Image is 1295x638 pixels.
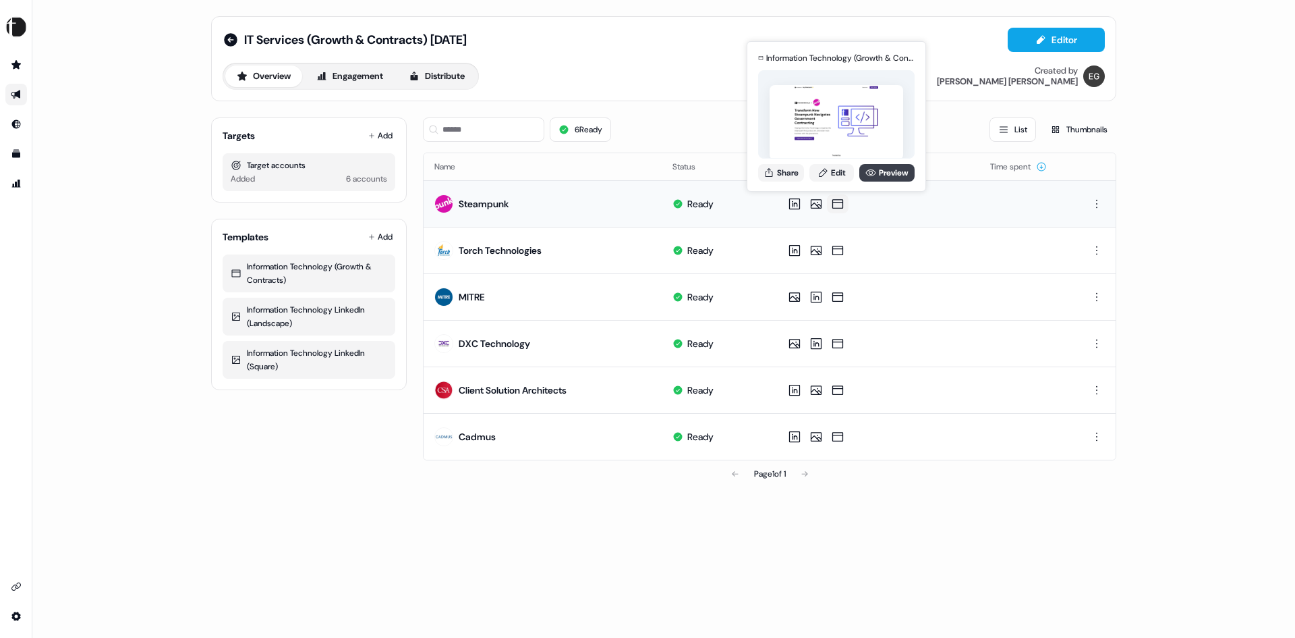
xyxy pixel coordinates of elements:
[225,65,302,87] button: Overview
[1083,65,1105,87] img: Erica
[5,576,27,597] a: Go to integrations
[1008,28,1105,52] button: Editor
[397,65,476,87] button: Distribute
[990,155,1047,179] button: Time spent
[366,228,395,246] button: Add
[809,164,854,182] a: Edit
[1041,117,1116,142] button: Thumbnails
[766,51,915,65] div: Information Technology (Growth & Contracts) for Steampunk
[672,155,712,179] button: Status
[459,430,496,444] div: Cadmus
[758,164,804,182] button: Share
[459,244,542,257] div: Torch Technologies
[346,172,387,186] div: 6 accounts
[459,337,530,350] div: DXC Technology
[5,173,27,194] a: Go to attribution
[5,606,27,627] a: Go to integrations
[687,290,714,304] div: Ready
[5,84,27,105] a: Go to outbound experience
[937,76,1078,87] div: [PERSON_NAME] [PERSON_NAME]
[231,159,387,172] div: Target accounts
[687,337,714,350] div: Ready
[754,467,786,481] div: Page 1 of 1
[1035,65,1078,76] div: Created by
[366,126,395,145] button: Add
[687,244,714,257] div: Ready
[5,54,27,76] a: Go to prospects
[223,230,268,244] div: Templates
[687,383,714,397] div: Ready
[305,65,395,87] button: Engagement
[434,155,471,179] button: Name
[5,113,27,135] a: Go to Inbound
[989,117,1036,142] button: List
[770,85,903,160] img: asset preview
[459,290,485,304] div: MITRE
[244,32,467,48] span: IT Services (Growth & Contracts) [DATE]
[231,172,255,186] div: Added
[550,117,611,142] button: 6Ready
[231,303,387,330] div: Information Technology LinkedIn (Landscape)
[223,129,255,142] div: Targets
[459,197,509,211] div: Steampunk
[1008,34,1105,49] a: Editor
[231,346,387,373] div: Information Technology LinkedIn (Square)
[231,260,387,287] div: Information Technology (Growth & Contracts)
[687,430,714,444] div: Ready
[859,164,915,182] a: Preview
[459,383,567,397] div: Client Solution Architects
[687,197,714,211] div: Ready
[5,143,27,165] a: Go to templates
